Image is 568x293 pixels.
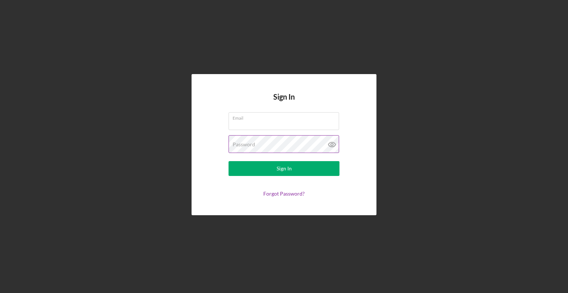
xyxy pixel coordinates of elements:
[229,161,339,176] button: Sign In
[263,190,305,197] a: Forgot Password?
[273,93,295,112] h4: Sign In
[233,113,339,121] label: Email
[233,141,255,147] label: Password
[277,161,292,176] div: Sign In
